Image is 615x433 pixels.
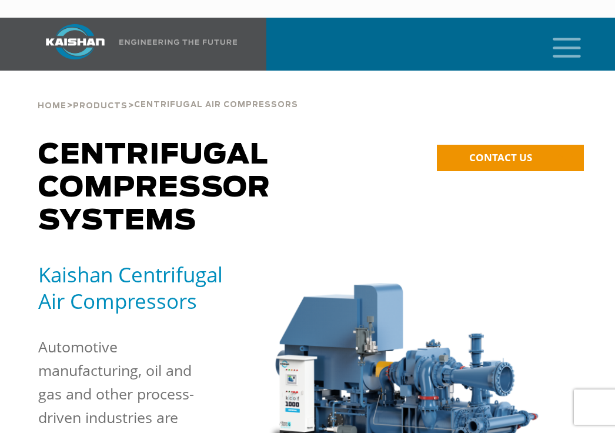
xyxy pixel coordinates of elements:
span: Centrifugal Compressor Systems [38,141,270,235]
a: CONTACT US [437,145,584,171]
span: Centrifugal Air Compressors [134,101,298,109]
span: Home [38,102,66,110]
span: CONTACT US [469,151,532,164]
a: Products [73,100,128,111]
img: kaishan logo [31,24,119,59]
a: Home [38,100,66,111]
a: Kaishan USA [31,18,239,71]
a: mobile menu [548,34,568,54]
div: > > [38,71,298,115]
span: Products [73,102,128,110]
img: Engineering the future [119,39,237,45]
h5: Kaishan Centrifugal Air Compressors [38,261,245,314]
